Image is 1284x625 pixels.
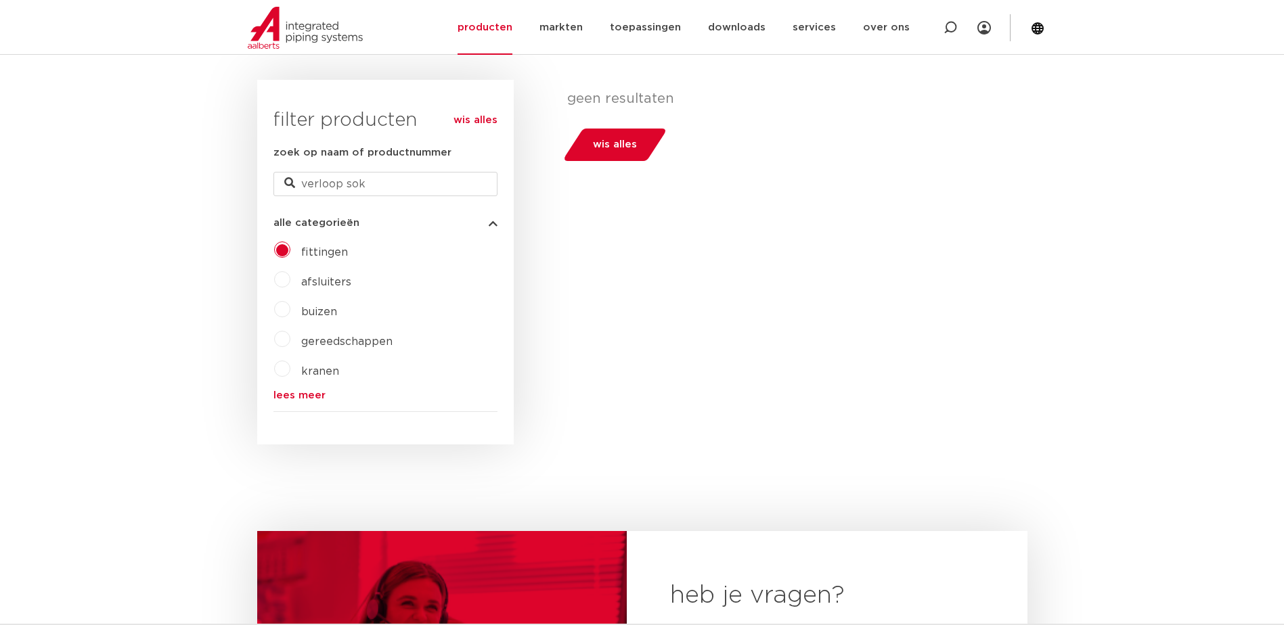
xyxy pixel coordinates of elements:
a: gereedschappen [301,336,393,347]
a: kranen [301,366,339,377]
a: lees meer [273,390,497,400]
span: alle categorieën [273,218,359,228]
p: geen resultaten [567,91,1017,107]
h3: filter producten [273,107,497,134]
h2: heb je vragen? [670,580,984,612]
input: zoeken [273,172,497,196]
a: fittingen [301,247,348,258]
button: alle categorieën [273,218,497,228]
a: wis alles [453,112,497,129]
span: wis alles [593,134,637,156]
a: afsluiters [301,277,351,287]
a: buizen [301,306,337,317]
label: zoek op naam of productnummer [273,145,451,161]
